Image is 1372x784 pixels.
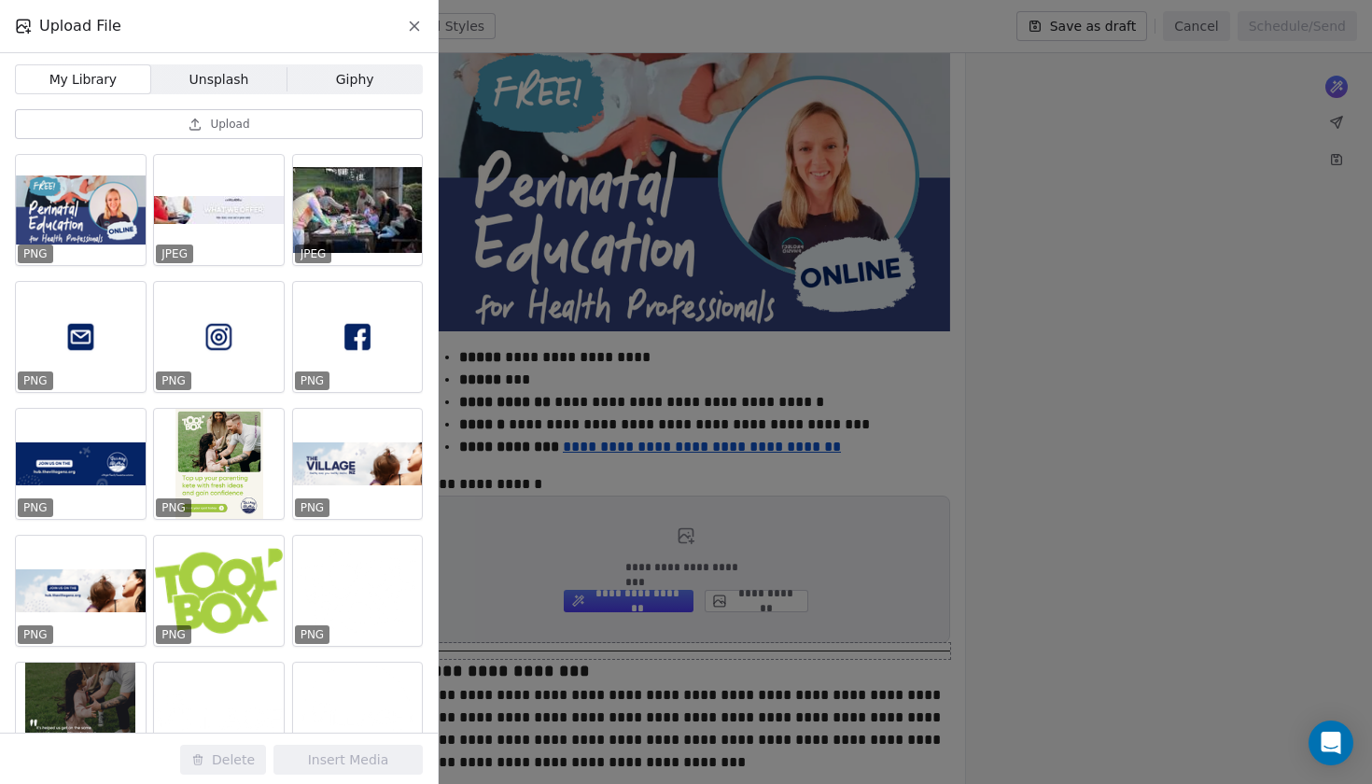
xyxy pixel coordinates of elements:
p: PNG [23,500,48,515]
p: PNG [161,373,186,388]
p: PNG [301,373,325,388]
button: Upload [15,109,423,139]
div: Open Intercom Messenger [1309,721,1353,765]
p: PNG [23,373,48,388]
p: PNG [301,500,325,515]
p: PNG [161,627,186,642]
p: JPEG [301,246,327,261]
p: PNG [23,246,48,261]
p: JPEG [161,246,188,261]
button: Insert Media [273,745,423,775]
button: Delete [180,745,266,775]
span: Giphy [336,70,374,90]
span: Upload [210,117,249,132]
p: PNG [161,500,186,515]
span: Unsplash [189,70,249,90]
p: PNG [301,627,325,642]
span: Upload File [39,15,121,37]
p: PNG [23,627,48,642]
